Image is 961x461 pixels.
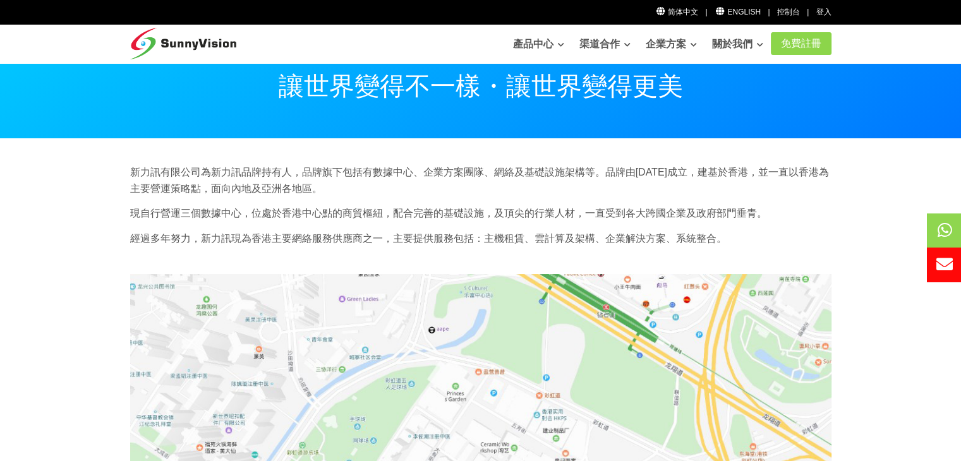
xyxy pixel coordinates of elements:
[513,32,564,57] a: 產品中心
[712,32,763,57] a: 關於我們
[771,32,831,55] a: 免費註冊
[646,32,697,57] a: 企業方案
[130,230,831,247] p: 經過多年努力，新力訊現為香港主要網絡服務供應商之一，主要提供服務包括：主機租賃、雲計算及架構、企業解決方案、系統整合。
[579,32,631,57] a: 渠道合作
[130,73,831,99] p: 讓世界變得不一樣・讓世界變得更美
[130,205,831,222] p: 現自行營運三個數據中心，位處於香港中心點的商貿樞紐，配合完善的基礎設施，及頂尖的行業人材，一直受到各大跨國企業及政府部門垂青。
[130,164,831,196] p: 新力訊有限公司為新力訊品牌持有人，品牌旗下包括有數據中心、企業方案團隊、網絡及基礎設施架構等。品牌由[DATE]成立，建基於香港，並一直以香港為主要營運策略點，面向內地及亞洲各地區。
[777,8,800,16] a: 控制台
[705,6,707,18] li: |
[816,8,831,16] a: 登入
[807,6,809,18] li: |
[715,8,761,16] a: English
[655,8,699,16] a: 简体中文
[768,6,770,18] li: |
